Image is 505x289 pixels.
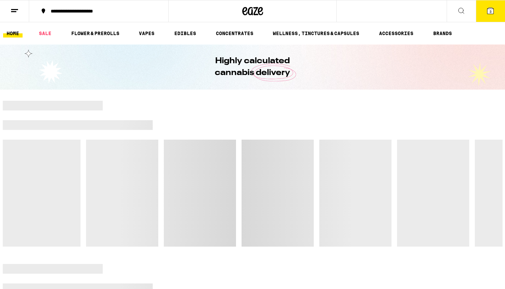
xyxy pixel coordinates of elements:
[3,29,23,38] a: HOME
[195,55,310,79] h1: Highly calculated cannabis delivery
[430,29,455,38] a: BRANDS
[171,29,200,38] a: EDIBLES
[212,29,257,38] a: CONCENTRATES
[68,29,123,38] a: FLOWER & PREROLLS
[376,29,417,38] a: ACCESSORIES
[489,9,491,14] span: 3
[476,0,505,22] button: 3
[35,29,55,38] a: SALE
[135,29,158,38] a: VAPES
[269,29,363,38] a: WELLNESS, TINCTURES & CAPSULES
